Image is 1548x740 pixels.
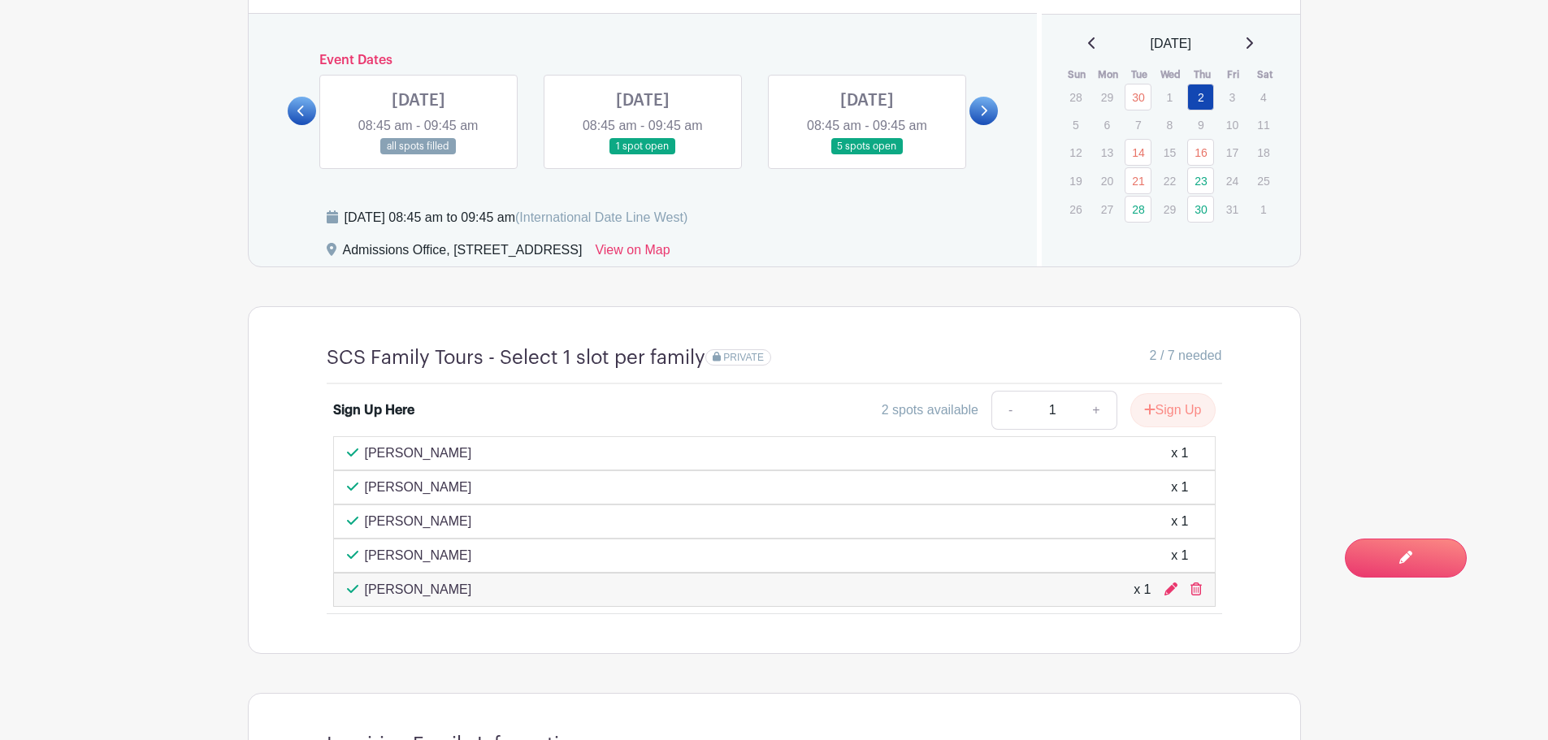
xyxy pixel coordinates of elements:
[1156,140,1183,165] p: 15
[1094,197,1121,222] p: 27
[1125,112,1151,137] p: 7
[1219,112,1246,137] p: 10
[723,352,764,363] span: PRIVATE
[1218,67,1250,83] th: Fri
[1171,512,1188,531] div: x 1
[1094,168,1121,193] p: 20
[1156,112,1183,137] p: 8
[1250,140,1277,165] p: 18
[882,400,978,420] div: 2 spots available
[1156,67,1187,83] th: Wed
[1125,84,1151,110] a: 30
[345,208,688,227] div: [DATE] 08:45 am to 09:45 am
[1250,112,1277,137] p: 11
[1187,196,1214,223] a: 30
[1187,167,1214,194] a: 23
[1156,197,1183,222] p: 29
[1250,197,1277,222] p: 1
[1061,67,1093,83] th: Sun
[327,346,705,370] h4: SCS Family Tours - Select 1 slot per family
[1151,34,1191,54] span: [DATE]
[1186,67,1218,83] th: Thu
[1125,196,1151,223] a: 28
[1187,139,1214,166] a: 16
[1156,168,1183,193] p: 22
[1156,84,1183,110] p: 1
[1062,140,1089,165] p: 12
[1250,84,1277,110] p: 4
[595,240,670,266] a: View on Map
[1125,139,1151,166] a: 14
[1093,67,1125,83] th: Mon
[365,512,472,531] p: [PERSON_NAME]
[1134,580,1151,599] div: x 1
[1187,112,1214,137] p: 9
[515,210,687,224] span: (International Date Line West)
[1219,168,1246,193] p: 24
[1171,546,1188,565] div: x 1
[333,400,414,420] div: Sign Up Here
[991,391,1029,430] a: -
[1219,84,1246,110] p: 3
[1249,67,1281,83] th: Sat
[365,580,472,599] p: [PERSON_NAME]
[365,444,472,463] p: [PERSON_NAME]
[1124,67,1156,83] th: Tue
[1171,478,1188,497] div: x 1
[1219,140,1246,165] p: 17
[1130,393,1216,427] button: Sign Up
[1062,168,1089,193] p: 19
[1094,112,1121,137] p: 6
[1094,140,1121,165] p: 13
[365,546,472,565] p: [PERSON_NAME]
[1062,112,1089,137] p: 5
[316,53,970,68] h6: Event Dates
[1125,167,1151,194] a: 21
[1094,84,1121,110] p: 29
[1150,346,1222,366] span: 2 / 7 needed
[365,478,472,497] p: [PERSON_NAME]
[1171,444,1188,463] div: x 1
[1062,197,1089,222] p: 26
[1076,391,1117,430] a: +
[1187,84,1214,110] a: 2
[1062,84,1089,110] p: 28
[1219,197,1246,222] p: 31
[343,240,583,266] div: Admissions Office, [STREET_ADDRESS]
[1250,168,1277,193] p: 25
